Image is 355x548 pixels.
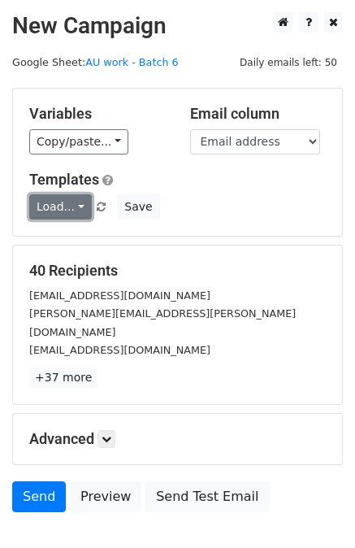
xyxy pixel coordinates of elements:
small: [PERSON_NAME][EMAIL_ADDRESS][PERSON_NAME][DOMAIN_NAME] [29,307,296,338]
a: Preview [70,481,141,512]
a: Copy/paste... [29,129,128,154]
a: Send [12,481,66,512]
a: AU work - Batch 6 [85,56,178,68]
a: Send Test Email [145,481,269,512]
h5: Variables [29,105,166,123]
small: Google Sheet: [12,56,179,68]
a: Load... [29,194,92,220]
h5: Advanced [29,430,326,448]
iframe: Chat Widget [274,470,355,548]
h5: Email column [190,105,327,123]
h5: 40 Recipients [29,262,326,280]
a: Templates [29,171,99,188]
h2: New Campaign [12,12,343,40]
span: Daily emails left: 50 [234,54,343,72]
button: Save [117,194,159,220]
small: [EMAIL_ADDRESS][DOMAIN_NAME] [29,344,210,356]
a: Daily emails left: 50 [234,56,343,68]
small: [EMAIL_ADDRESS][DOMAIN_NAME] [29,289,210,302]
a: +37 more [29,368,97,388]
